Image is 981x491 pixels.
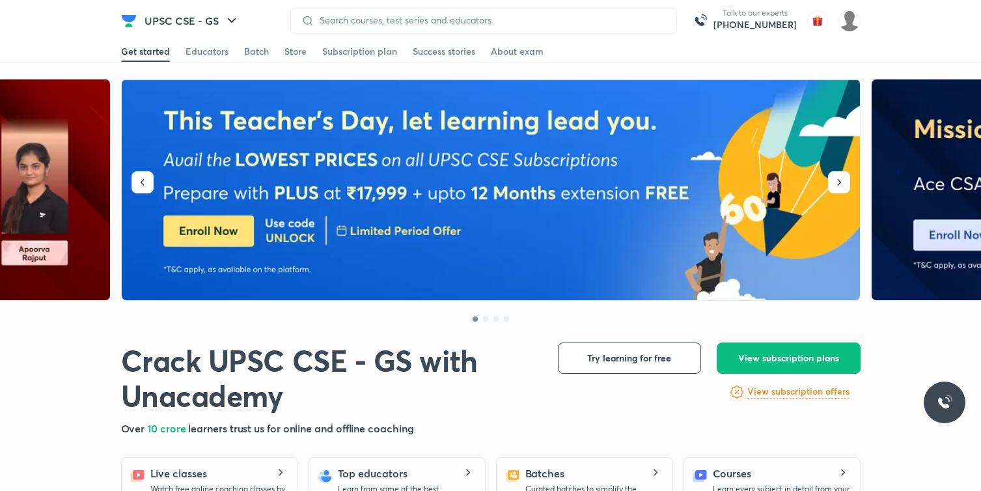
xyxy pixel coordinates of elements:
[807,10,828,31] img: avatar
[244,41,269,62] a: Batch
[322,45,397,58] div: Subscription plan
[491,45,544,58] div: About exam
[491,41,544,62] a: About exam
[121,421,148,435] span: Over
[738,352,839,365] span: View subscription plans
[137,8,247,34] button: UPSC CSE - GS
[413,45,475,58] div: Success stories
[284,45,307,58] div: Store
[713,18,797,31] a: [PHONE_NUMBER]
[838,10,861,32] img: Komal
[186,45,228,58] div: Educators
[558,343,701,374] button: Try learning for free
[413,41,475,62] a: Success stories
[244,45,269,58] div: Batch
[147,421,188,435] span: 10 crore
[338,466,408,481] h5: Top educators
[687,8,713,34] img: call-us
[121,45,170,58] div: Get started
[150,466,207,481] h5: Live classes
[121,13,137,29] img: Company Logo
[587,352,671,365] span: Try learning for free
[713,466,751,481] h5: Courses
[188,421,413,435] span: learners trust us for online and offline coaching
[186,41,228,62] a: Educators
[937,395,952,410] img: ttu
[713,8,797,18] p: Talk to our experts
[747,385,850,399] h6: View subscription offers
[121,41,170,62] a: Get started
[284,41,307,62] a: Store
[121,343,537,414] h1: Crack UPSC CSE - GS with Unacademy
[747,384,850,400] a: View subscription offers
[717,343,861,374] button: View subscription plans
[322,41,397,62] a: Subscription plan
[525,466,564,481] h5: Batches
[314,15,666,25] input: Search courses, test series and educators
